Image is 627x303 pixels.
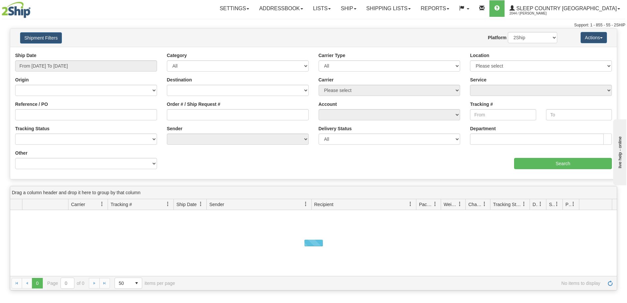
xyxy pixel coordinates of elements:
label: Other [15,150,27,156]
span: Recipient [314,201,333,208]
span: Page of 0 [47,278,85,289]
input: To [546,109,612,120]
label: Tracking # [470,101,493,107]
span: 50 [119,280,127,287]
label: Category [167,52,187,59]
span: Ship Date [176,201,196,208]
a: Shipping lists [361,0,416,17]
a: Refresh [605,278,615,288]
a: Ship [336,0,361,17]
label: Department [470,125,496,132]
img: logo2044.jpg [2,2,31,18]
a: Charge filter column settings [479,198,490,210]
a: Recipient filter column settings [405,198,416,210]
a: Sleep Country [GEOGRAPHIC_DATA] 2044 / [PERSON_NAME] [505,0,625,17]
label: Tracking Status [15,125,49,132]
label: Carrier [319,76,334,83]
button: Shipment Filters [20,32,62,44]
span: items per page [115,278,175,289]
a: Delivery Status filter column settings [535,198,546,210]
label: Sender [167,125,182,132]
label: Reference / PO [15,101,48,107]
a: Reports [416,0,454,17]
label: Carrier Type [319,52,345,59]
label: Platform [488,34,507,41]
input: Search [514,158,612,169]
label: Delivery Status [319,125,352,132]
span: 2044 / [PERSON_NAME] [509,10,559,17]
div: grid grouping header [10,186,617,199]
a: Addressbook [254,0,308,17]
a: Tracking # filter column settings [162,198,173,210]
div: live help - online [5,6,61,11]
label: Location [470,52,489,59]
button: Actions [581,32,607,43]
label: Order # / Ship Request # [167,101,221,107]
div: Support: 1 - 855 - 55 - 2SHIP [2,22,625,28]
span: Carrier [71,201,85,208]
a: Weight filter column settings [454,198,465,210]
a: Pickup Status filter column settings [568,198,579,210]
label: Ship Date [15,52,37,59]
span: Tracking Status [493,201,522,208]
span: Pickup Status [565,201,571,208]
input: From [470,109,536,120]
label: Account [319,101,337,107]
span: Page sizes drop down [115,278,142,289]
iframe: chat widget [612,118,626,185]
span: Packages [419,201,433,208]
a: Packages filter column settings [430,198,441,210]
span: Shipment Issues [549,201,555,208]
a: Tracking Status filter column settings [518,198,530,210]
label: Origin [15,76,29,83]
a: Ship Date filter column settings [195,198,206,210]
span: Weight [444,201,457,208]
span: Sender [209,201,224,208]
a: Shipment Issues filter column settings [551,198,562,210]
span: No items to display [184,281,600,286]
span: Page 0 [32,278,42,288]
a: Sender filter column settings [300,198,311,210]
label: Destination [167,76,192,83]
a: Settings [215,0,254,17]
span: Charge [468,201,482,208]
a: Lists [308,0,336,17]
span: Tracking # [111,201,132,208]
a: Carrier filter column settings [96,198,108,210]
label: Service [470,76,486,83]
span: Delivery Status [533,201,538,208]
span: Sleep Country [GEOGRAPHIC_DATA] [515,6,617,11]
span: select [131,278,142,288]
